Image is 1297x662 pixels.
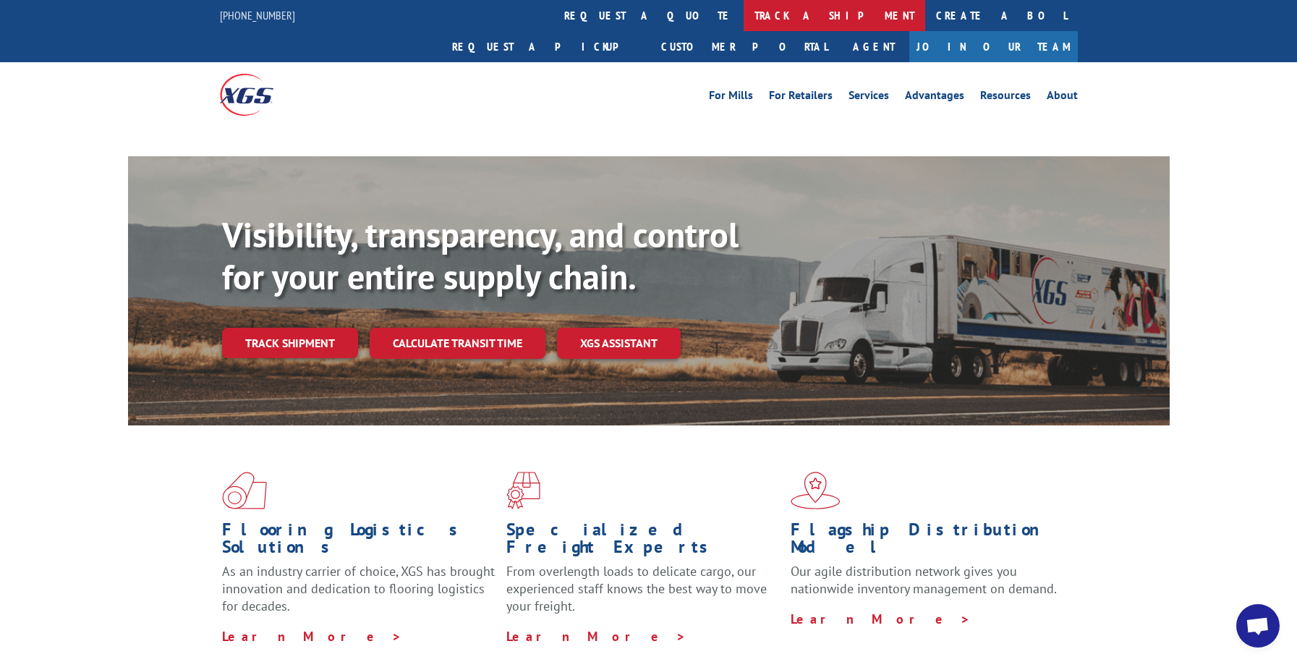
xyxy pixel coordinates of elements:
a: [PHONE_NUMBER] [220,8,295,22]
a: Request a pickup [441,31,650,62]
b: Visibility, transparency, and control for your entire supply chain. [222,212,739,299]
a: Learn More > [506,628,686,645]
h1: Specialized Freight Experts [506,521,780,563]
a: Customer Portal [650,31,838,62]
span: Our agile distribution network gives you nationwide inventory management on demand. [791,563,1057,597]
h1: Flooring Logistics Solutions [222,521,496,563]
a: For Mills [709,90,753,106]
a: Track shipment [222,328,358,358]
a: Advantages [905,90,964,106]
span: As an industry carrier of choice, XGS has brought innovation and dedication to flooring logistics... [222,563,495,614]
a: About [1047,90,1078,106]
img: xgs-icon-total-supply-chain-intelligence-red [222,472,267,509]
h1: Flagship Distribution Model [791,521,1064,563]
p: From overlength loads to delicate cargo, our experienced staff knows the best way to move your fr... [506,563,780,627]
a: Resources [980,90,1031,106]
img: xgs-icon-focused-on-flooring-red [506,472,540,509]
a: Services [849,90,889,106]
div: Open chat [1236,604,1280,648]
a: XGS ASSISTANT [557,328,681,359]
a: For Retailers [769,90,833,106]
a: Learn More > [791,611,971,627]
a: Join Our Team [909,31,1078,62]
a: Calculate transit time [370,328,545,359]
a: Agent [838,31,909,62]
a: Learn More > [222,628,402,645]
img: xgs-icon-flagship-distribution-model-red [791,472,841,509]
